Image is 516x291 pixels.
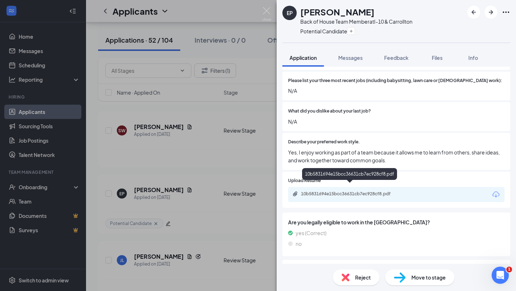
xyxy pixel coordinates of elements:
[288,108,371,115] span: What did you dislike about your last job?
[492,190,500,199] svg: Download
[287,9,293,16] div: EP
[292,191,408,198] a: Paperclip10b5831694e15bcc36631cb7ec928cf8.pdf
[338,54,363,61] span: Messages
[384,54,408,61] span: Feedback
[349,29,353,33] svg: Plus
[432,54,443,61] span: Files
[302,168,397,180] div: 10b5831694e15bcc36631cb7ec928cf8.pdf
[292,191,298,197] svg: Paperclip
[288,177,321,184] span: Upload Resume
[288,77,502,84] span: Please list your three most recent jobs (including babysitting, lawn care or [DEMOGRAPHIC_DATA] w...
[492,267,509,284] iframe: Intercom live chat
[411,273,446,281] span: Move to stage
[288,218,505,226] span: Are you legally eligible to work in the [GEOGRAPHIC_DATA]?
[290,54,317,61] span: Application
[347,27,355,35] button: Plus
[484,6,497,19] button: ArrowRight
[502,8,510,16] svg: Ellipses
[296,240,302,248] span: no
[506,267,512,272] span: 1
[467,6,480,19] button: ArrowLeftNew
[469,8,478,16] svg: ArrowLeftNew
[355,273,371,281] span: Reject
[487,8,495,16] svg: ArrowRight
[296,229,326,237] span: yes (Correct)
[468,54,478,61] span: Info
[288,148,505,164] span: Yes, I enjoy working as part of a team because it allows me to learn from others, share ideas, an...
[288,118,505,125] span: N/A
[300,18,412,25] div: Back of House Team Member at I-10 & Carrollton
[300,6,374,18] h1: [PERSON_NAME]
[288,139,360,145] span: Describe your preferred work style.
[301,191,401,197] div: 10b5831694e15bcc36631cb7ec928cf8.pdf
[300,28,347,34] span: Potential Candidate
[288,87,505,95] span: N/A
